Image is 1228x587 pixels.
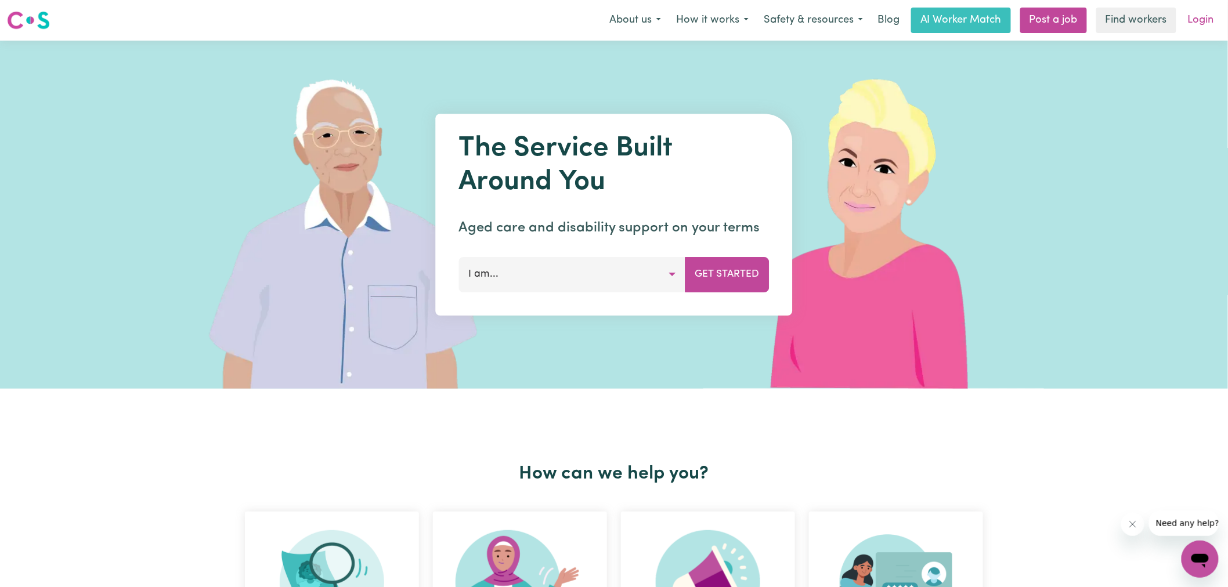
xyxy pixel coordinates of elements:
img: Careseekers logo [7,10,50,31]
a: Find workers [1096,8,1176,33]
a: Post a job [1020,8,1087,33]
a: Careseekers logo [7,7,50,34]
a: Blog [871,8,906,33]
button: About us [602,8,669,32]
button: Get Started [685,257,770,292]
button: How it works [669,8,756,32]
button: I am... [459,257,686,292]
iframe: Close message [1121,513,1144,536]
iframe: Message from company [1149,510,1219,536]
a: Login [1181,8,1221,33]
iframe: Button to launch messaging window [1182,541,1219,578]
p: Aged care and disability support on your terms [459,218,770,238]
a: AI Worker Match [911,8,1011,33]
button: Safety & resources [756,8,871,32]
h2: How can we help you? [238,463,990,485]
span: Need any help? [7,8,70,17]
h1: The Service Built Around You [459,132,770,199]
